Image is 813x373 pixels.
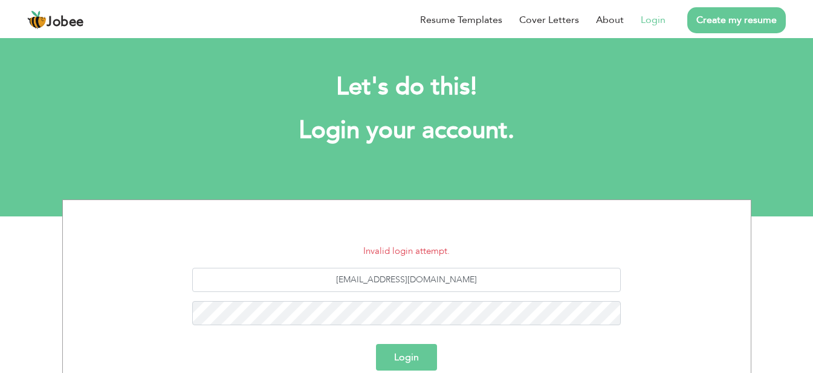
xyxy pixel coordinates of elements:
a: Resume Templates [420,13,502,27]
a: Jobee [27,10,84,30]
h1: Login your account. [80,115,733,146]
a: Create my resume [687,7,786,33]
li: Invalid login attempt. [72,244,742,258]
button: Login [376,344,437,371]
input: Email [192,268,621,292]
h2: Let's do this! [80,71,733,103]
a: Login [641,13,666,27]
span: Jobee [47,16,84,29]
a: About [596,13,624,27]
a: Cover Letters [519,13,579,27]
img: jobee.io [27,10,47,30]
